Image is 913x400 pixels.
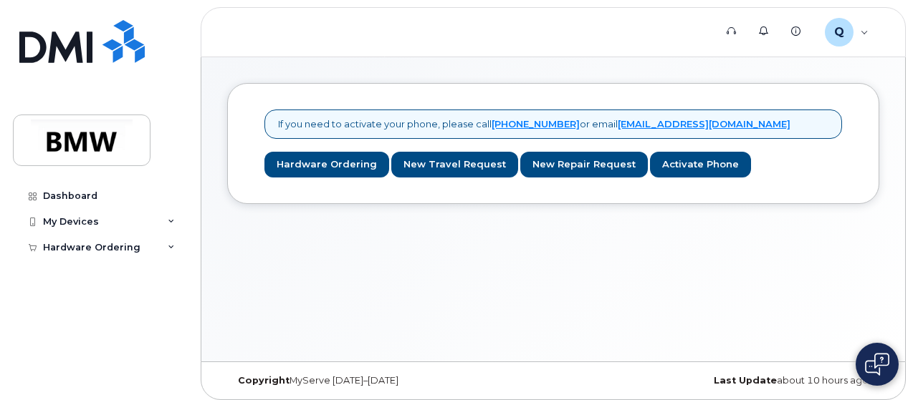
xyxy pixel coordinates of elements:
div: about 10 hours ago [662,375,879,386]
a: Hardware Ordering [264,152,389,178]
a: New Repair Request [520,152,648,178]
strong: Last Update [714,375,777,386]
a: [EMAIL_ADDRESS][DOMAIN_NAME] [618,118,790,130]
img: Open chat [865,353,889,376]
p: If you need to activate your phone, please call or email [278,117,790,131]
div: MyServe [DATE]–[DATE] [227,375,444,386]
a: Activate Phone [650,152,751,178]
strong: Copyright [238,375,290,386]
a: [PHONE_NUMBER] [492,118,580,130]
a: New Travel Request [391,152,518,178]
